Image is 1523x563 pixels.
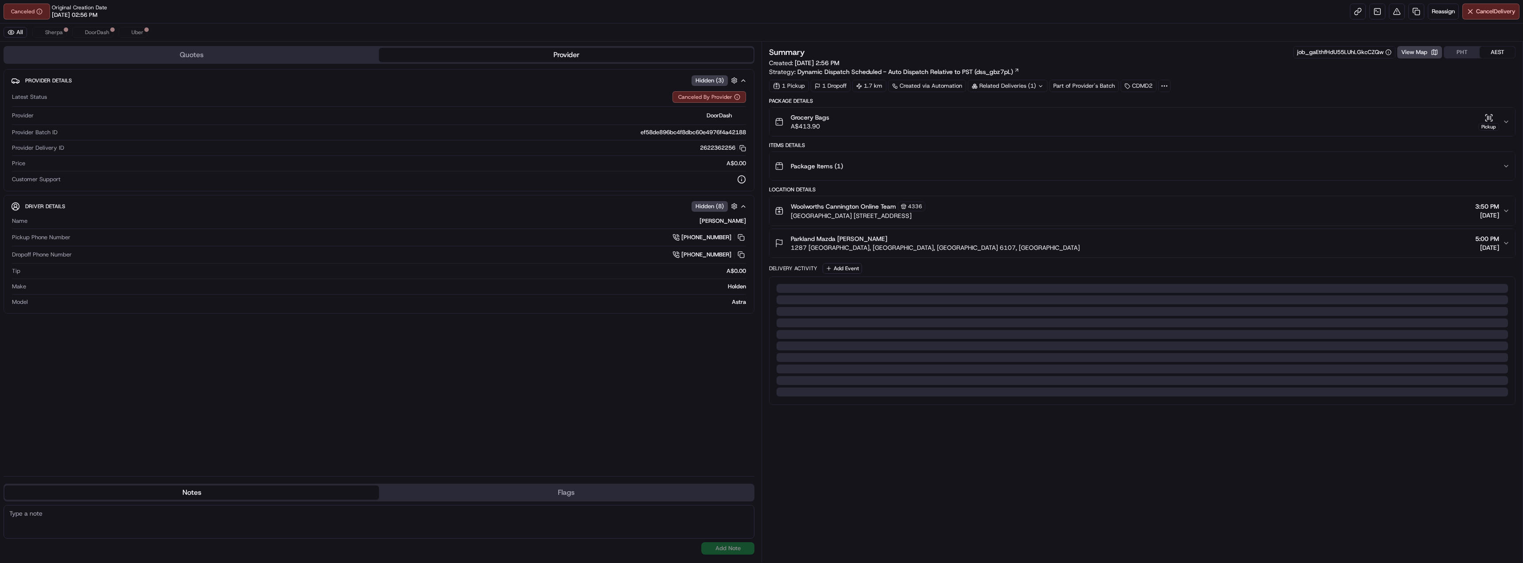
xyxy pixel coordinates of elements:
[12,175,61,183] span: Customer Support
[32,27,67,38] button: Sherpa
[791,234,887,243] span: Parkland Mazda [PERSON_NAME]
[696,202,724,210] span: Hidden ( 8 )
[791,113,829,122] span: Grocery Bags
[52,4,107,11] span: Original Creation Date
[12,217,27,225] span: Name
[1478,123,1499,131] div: Pickup
[1475,202,1499,211] span: 3:50 PM
[45,29,63,36] span: Sherpa
[1297,48,1392,56] button: job_gaEthfHdU55LUhLGkcCZQw
[1428,4,1459,19] button: Reassign
[1475,243,1499,252] span: [DATE]
[700,144,746,152] button: 2622362256
[24,267,746,275] div: A$0.00
[1478,113,1499,131] button: Pickup
[797,67,1013,76] span: Dynamic Dispatch Scheduled - Auto Dispatch Relative to PST (dss_gbz7pL)
[769,196,1515,225] button: Woolworths Cannington Online Team4336[GEOGRAPHIC_DATA] [STREET_ADDRESS]3:50 PM[DATE]
[12,144,64,152] span: Provider Delivery ID
[707,112,732,120] span: DoorDash
[1121,80,1156,92] div: CDMD2
[681,233,731,241] span: [PHONE_NUMBER]
[673,250,746,260] a: [PHONE_NUMBER]
[908,203,922,210] span: 4336
[769,80,809,92] div: 1 Pickup
[769,152,1515,180] button: Package Items (1)
[12,159,25,167] span: Price
[673,233,746,242] a: [PHONE_NUMBER]
[769,229,1515,257] button: Parkland Mazda [PERSON_NAME]1287 [GEOGRAPHIC_DATA], [GEOGRAPHIC_DATA], [GEOGRAPHIC_DATA] 6107, [G...
[1475,234,1499,243] span: 5:00 PM
[823,263,862,274] button: Add Event
[791,122,829,131] span: A$413.90
[12,251,72,259] span: Dropoff Phone Number
[791,243,1080,252] span: 1287 [GEOGRAPHIC_DATA], [GEOGRAPHIC_DATA], [GEOGRAPHIC_DATA] 6107, [GEOGRAPHIC_DATA]
[641,128,746,136] span: ef58de896bc4f8dbc60e4976f4a42188
[379,485,754,500] button: Flags
[1476,8,1515,16] span: Cancel Delivery
[791,202,896,211] span: Woolworths Cannington Online Team
[1397,46,1442,58] button: View Map
[12,112,34,120] span: Provider
[811,80,850,92] div: 1 Dropoff
[4,485,379,500] button: Notes
[25,203,65,210] span: Driver Details
[696,77,724,85] span: Hidden ( 3 )
[968,80,1048,92] div: Related Deliveries (1)
[1475,211,1499,220] span: [DATE]
[12,298,28,306] span: Model
[727,159,746,167] span: A$0.00
[769,67,1020,76] div: Strategy:
[673,91,746,103] button: Canceled By Provider
[12,267,20,275] span: Tip
[692,201,740,212] button: Hidden (8)
[797,67,1020,76] a: Dynamic Dispatch Scheduled - Auto Dispatch Relative to PST (dss_gbz7pL)
[31,217,746,225] div: [PERSON_NAME]
[131,29,143,36] span: Uber
[12,93,47,101] span: Latest Status
[52,11,97,19] span: [DATE] 02:56 PM
[85,29,109,36] span: DoorDash
[72,27,113,38] button: DoorDash
[379,48,754,62] button: Provider
[888,80,966,92] a: Created via Automation
[119,27,147,38] button: Uber
[769,142,1515,149] div: Items Details
[31,298,746,306] div: Astra
[769,97,1515,105] div: Package Details
[25,77,72,84] span: Provider Details
[4,27,27,38] button: All
[852,80,886,92] div: 1.7 km
[4,4,50,19] button: Canceled
[681,251,731,259] span: [PHONE_NUMBER]
[791,211,925,220] span: [GEOGRAPHIC_DATA] [STREET_ADDRESS]
[12,128,58,136] span: Provider Batch ID
[4,48,379,62] button: Quotes
[769,108,1515,136] button: Grocery BagsA$413.90Pickup
[769,265,817,272] div: Delivery Activity
[11,199,747,214] button: Driver DetailsHidden (8)
[1480,47,1515,58] button: AEST
[769,48,805,56] h3: Summary
[791,162,843,171] span: Package Items ( 1 )
[692,75,740,86] button: Hidden (3)
[30,283,746,291] div: Holden
[1432,8,1455,16] span: Reassign
[11,73,747,88] button: Provider DetailsHidden (3)
[1444,47,1480,58] button: PHT
[1462,4,1519,19] button: CancelDelivery
[12,283,26,291] span: Make
[769,186,1515,193] div: Location Details
[12,233,70,241] span: Pickup Phone Number
[769,58,839,67] span: Created:
[795,59,839,67] span: [DATE] 2:56 PM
